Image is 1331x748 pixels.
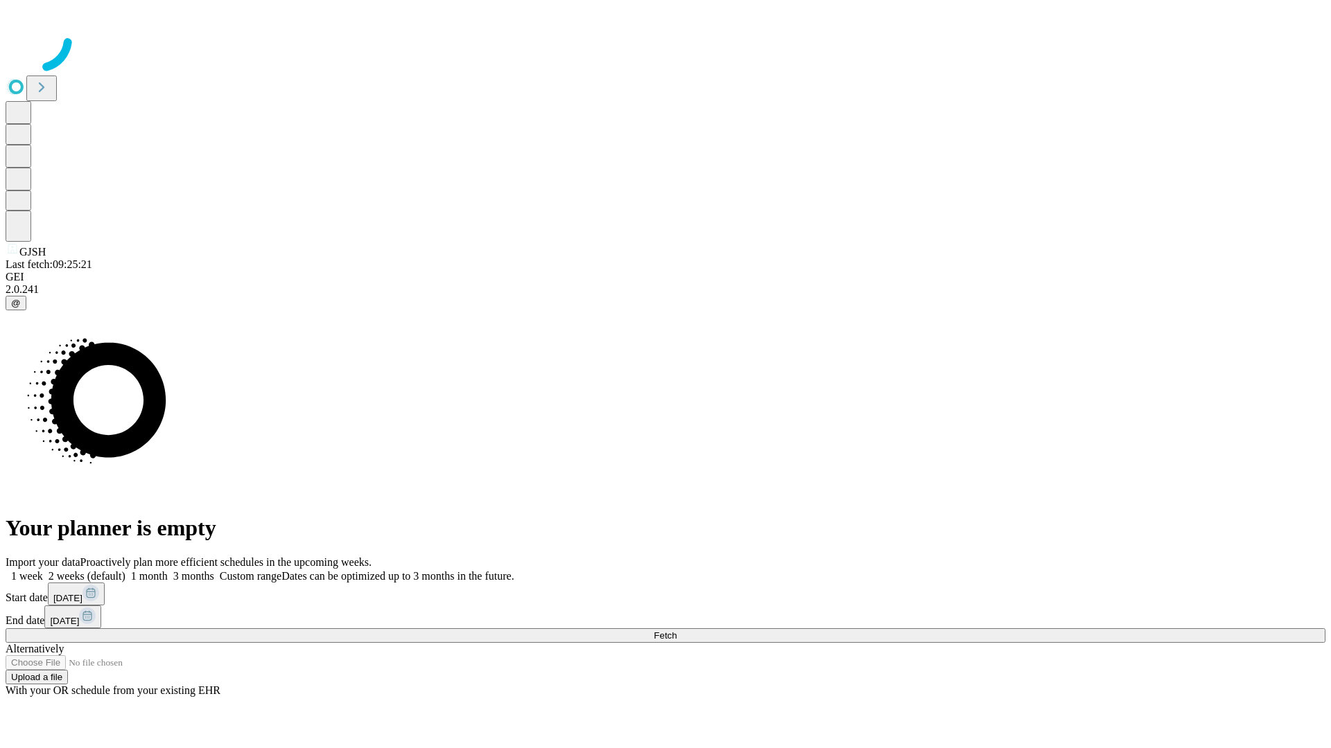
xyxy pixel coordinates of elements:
[6,515,1325,541] h1: Your planner is empty
[6,605,1325,628] div: End date
[6,271,1325,283] div: GEI
[654,630,677,641] span: Fetch
[220,570,281,582] span: Custom range
[6,296,26,310] button: @
[6,582,1325,605] div: Start date
[6,258,92,270] span: Last fetch: 09:25:21
[6,643,64,654] span: Alternatively
[53,593,82,603] span: [DATE]
[6,556,80,568] span: Import your data
[131,570,168,582] span: 1 month
[6,283,1325,296] div: 2.0.241
[49,570,125,582] span: 2 weeks (default)
[11,570,43,582] span: 1 week
[173,570,214,582] span: 3 months
[19,246,46,258] span: GJSH
[281,570,514,582] span: Dates can be optimized up to 3 months in the future.
[44,605,101,628] button: [DATE]
[80,556,372,568] span: Proactively plan more efficient schedules in the upcoming weeks.
[48,582,105,605] button: [DATE]
[6,684,220,696] span: With your OR schedule from your existing EHR
[11,298,21,308] span: @
[50,616,79,626] span: [DATE]
[6,670,68,684] button: Upload a file
[6,628,1325,643] button: Fetch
